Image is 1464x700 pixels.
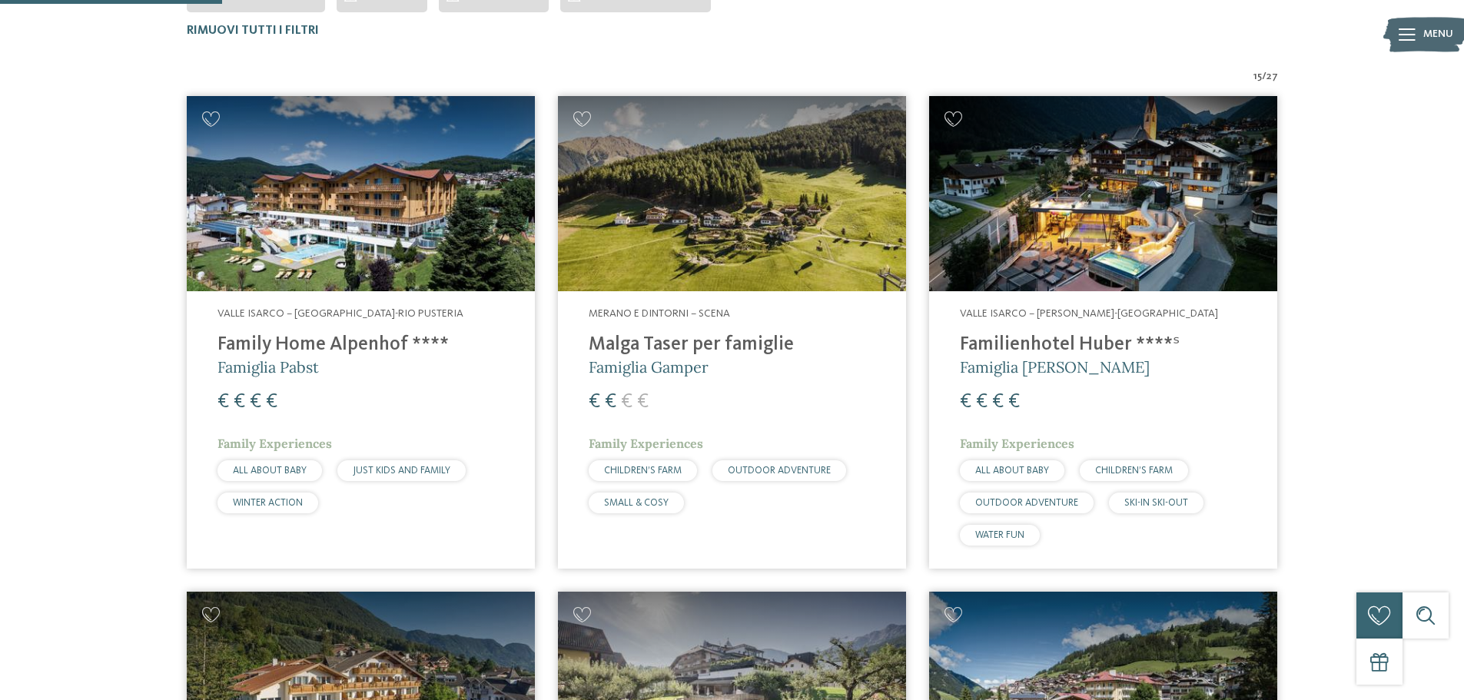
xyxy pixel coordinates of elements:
[353,466,450,476] span: JUST KIDS AND FAMILY
[266,392,277,412] span: €
[217,308,463,319] span: Valle Isarco – [GEOGRAPHIC_DATA]-Rio Pusteria
[217,333,504,357] h4: Family Home Alpenhof ****
[960,357,1150,377] span: Famiglia [PERSON_NAME]
[558,96,906,292] img: Cercate un hotel per famiglie? Qui troverete solo i migliori!
[929,96,1277,292] img: Cercate un hotel per famiglie? Qui troverete solo i migliori!
[217,392,229,412] span: €
[975,466,1049,476] span: ALL ABOUT BABY
[234,392,245,412] span: €
[1095,466,1173,476] span: CHILDREN’S FARM
[589,436,703,451] span: Family Experiences
[217,357,319,377] span: Famiglia Pabst
[589,333,875,357] h4: Malga Taser per famiglie
[250,392,261,412] span: €
[1124,498,1188,508] span: SKI-IN SKI-OUT
[975,530,1024,540] span: WATER FUN
[187,25,319,37] span: Rimuovi tutti i filtri
[929,96,1277,569] a: Cercate un hotel per famiglie? Qui troverete solo i migliori! Valle Isarco – [PERSON_NAME]-[GEOGR...
[960,436,1074,451] span: Family Experiences
[960,392,971,412] span: €
[233,466,307,476] span: ALL ABOUT BABY
[1266,69,1278,85] span: 27
[217,436,332,451] span: Family Experiences
[960,333,1247,357] h4: Familienhotel Huber ****ˢ
[589,392,600,412] span: €
[621,392,632,412] span: €
[187,96,535,569] a: Cercate un hotel per famiglie? Qui troverete solo i migliori! Valle Isarco – [GEOGRAPHIC_DATA]-Ri...
[960,308,1218,319] span: Valle Isarco – [PERSON_NAME]-[GEOGRAPHIC_DATA]
[604,498,669,508] span: SMALL & COSY
[1008,392,1020,412] span: €
[976,392,988,412] span: €
[1262,69,1266,85] span: /
[728,466,831,476] span: OUTDOOR ADVENTURE
[589,357,709,377] span: Famiglia Gamper
[975,498,1078,508] span: OUTDOOR ADVENTURE
[992,392,1004,412] span: €
[637,392,649,412] span: €
[187,96,535,292] img: Family Home Alpenhof ****
[558,96,906,569] a: Cercate un hotel per famiglie? Qui troverete solo i migliori! Merano e dintorni – Scena Malga Tas...
[605,392,616,412] span: €
[589,308,730,319] span: Merano e dintorni – Scena
[1253,69,1262,85] span: 15
[604,466,682,476] span: CHILDREN’S FARM
[233,498,303,508] span: WINTER ACTION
